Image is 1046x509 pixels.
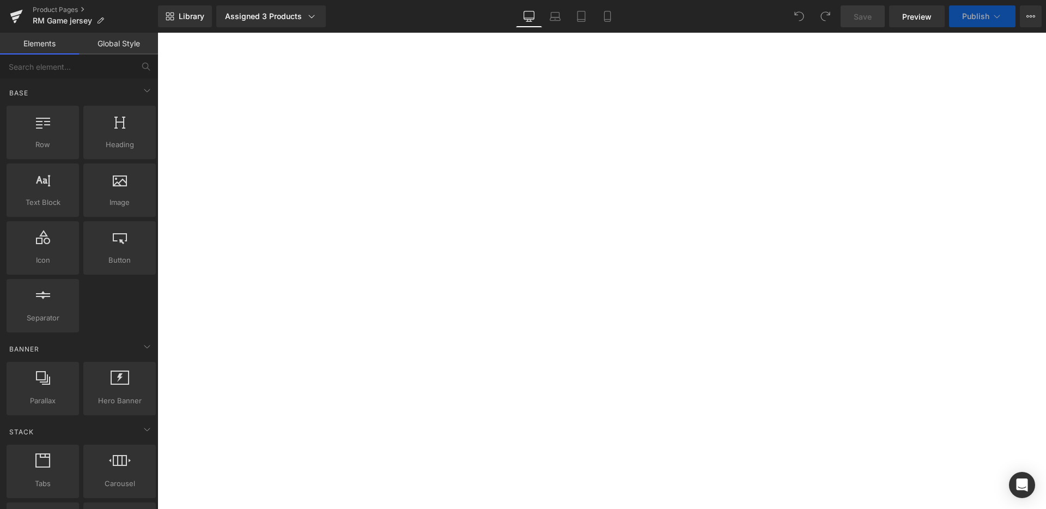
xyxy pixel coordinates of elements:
span: Library [179,11,204,21]
span: Parallax [10,395,76,407]
button: Redo [814,5,836,27]
button: Undo [788,5,810,27]
button: More [1020,5,1042,27]
a: Mobile [594,5,621,27]
span: Save [854,11,872,22]
a: Preview [889,5,945,27]
a: Desktop [516,5,542,27]
span: Image [87,197,153,208]
span: Icon [10,254,76,266]
a: Product Pages [33,5,158,14]
span: Banner [8,344,40,354]
span: Row [10,139,76,150]
span: Stack [8,427,35,437]
span: Hero Banner [87,395,153,407]
span: Button [87,254,153,266]
span: Heading [87,139,153,150]
span: Tabs [10,478,76,489]
a: New Library [158,5,212,27]
a: Laptop [542,5,568,27]
span: Preview [902,11,932,22]
button: Publish [949,5,1015,27]
span: Base [8,88,29,98]
span: RM Game jersey [33,16,92,25]
span: Publish [962,12,989,21]
a: Tablet [568,5,594,27]
span: Carousel [87,478,153,489]
span: Text Block [10,197,76,208]
div: Assigned 3 Products [225,11,317,22]
a: Global Style [79,33,158,54]
span: Separator [10,312,76,324]
div: Open Intercom Messenger [1009,472,1035,498]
